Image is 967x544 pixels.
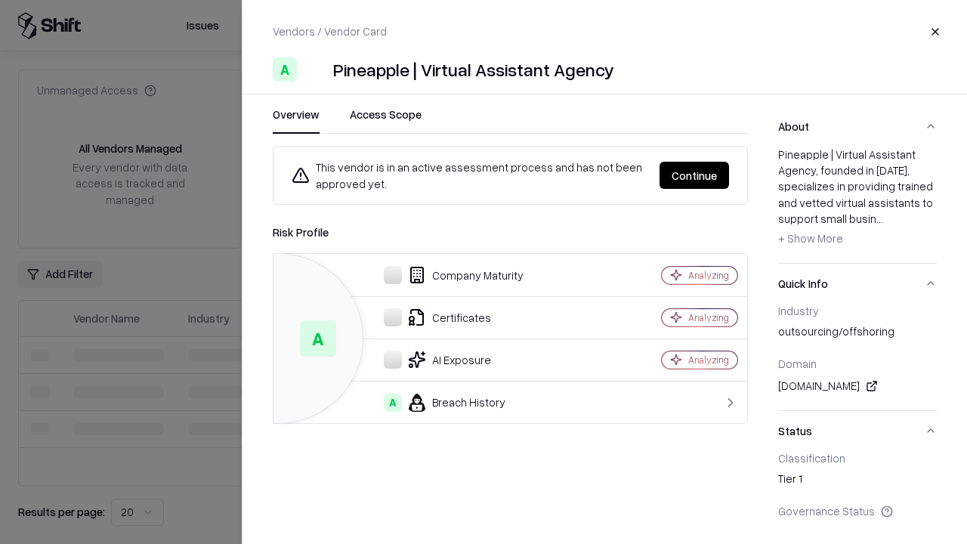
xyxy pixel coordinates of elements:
div: Industry [778,304,937,317]
button: Continue [660,162,729,189]
div: Domain [778,357,937,370]
div: outsourcing/offshoring [778,323,937,345]
button: Quick Info [778,264,937,304]
img: Pineapple | Virtual Assistant Agency [303,57,327,82]
div: Pineapple | Virtual Assistant Agency [333,57,614,82]
p: Vendors / Vendor Card [273,23,387,39]
div: Governance Status [778,504,937,518]
div: A [384,394,402,412]
button: Overview [273,107,320,134]
div: A [300,320,336,357]
div: Quick Info [778,304,937,410]
div: Company Maturity [286,266,609,284]
div: Tier 1 [778,471,937,492]
button: Status [778,411,937,451]
button: Access Scope [350,107,422,134]
div: Risk Profile [273,223,748,241]
div: Analyzing [688,269,729,282]
div: Classification [778,451,937,465]
button: + Show More [778,227,843,251]
span: ... [876,212,883,225]
div: Certificates [286,308,609,326]
div: Breach History [286,394,609,412]
div: AI Exposure [286,351,609,369]
div: About [778,147,937,263]
div: This vendor is in an active assessment process and has not been approved yet. [292,159,647,192]
div: A [273,57,297,82]
div: Analyzing [688,311,729,324]
div: Analyzing [688,354,729,366]
div: Pineapple | Virtual Assistant Agency, founded in [DATE], specializes in providing trained and vet... [778,147,937,251]
div: [DOMAIN_NAME] [778,377,937,395]
button: About [778,107,937,147]
span: + Show More [778,231,843,245]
